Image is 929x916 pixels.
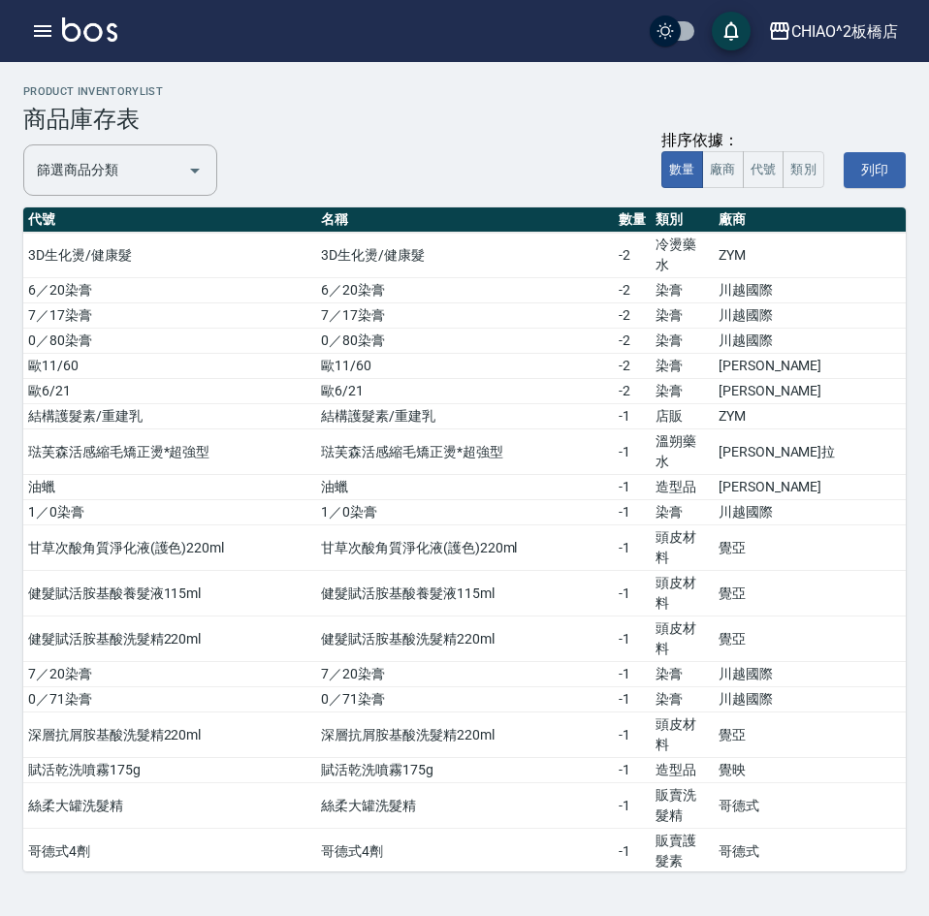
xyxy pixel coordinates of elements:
[714,687,906,712] td: 川越國際
[23,278,316,303] td: 6／20染膏
[614,525,651,571] td: -1
[651,329,714,354] td: 染膏
[783,151,824,189] button: 類別
[651,429,714,475] td: 溫朔藥水
[23,429,316,475] td: 琺芙森活感縮毛矯正燙*超強型
[316,278,613,303] td: 6／20染膏
[651,207,714,233] th: 類別
[712,12,751,50] button: save
[23,85,906,98] h2: product inventoryList
[614,571,651,616] td: -1
[23,354,316,379] td: 歐11/60
[316,525,613,571] td: 甘草次酸角質淨化液(護色)220ml
[714,475,906,500] td: [PERSON_NAME]
[714,329,906,354] td: 川越國際
[651,525,714,571] td: 頭皮材料
[316,687,613,712] td: 0／71染膏
[316,429,613,475] td: 琺芙森活感縮毛矯正燙*超強型
[23,616,316,662] td: 健髮賦活胺基酸洗髮精220ml
[23,303,316,329] td: 7／17染膏
[760,12,906,51] button: CHIAO^2板橋店
[651,233,714,278] td: 冷燙藥水
[714,525,906,571] td: 覺亞
[23,207,316,233] th: 代號
[316,233,613,278] td: 3D生化燙/健康髮
[651,475,714,500] td: 造型品
[23,329,316,354] td: 0／80染膏
[614,758,651,783] td: -1
[714,404,906,429] td: ZYM
[661,151,703,189] button: 數量
[316,207,613,233] th: 名稱
[23,233,316,278] td: 3D生化燙/健康髮
[316,829,613,874] td: 哥德式4劑
[714,278,906,303] td: 川越國際
[714,354,906,379] td: [PERSON_NAME]
[23,712,316,758] td: 深層抗屑胺基酸洗髮精220ml
[614,207,651,233] th: 數量
[651,783,714,829] td: 販賣洗髮精
[23,525,316,571] td: 甘草次酸角質淨化液(護色)220ml
[714,783,906,829] td: 哥德式
[614,712,651,758] td: -1
[714,712,906,758] td: 覺亞
[316,783,613,829] td: 絲柔大罐洗髮精
[714,500,906,525] td: 川越國際
[614,662,651,687] td: -1
[316,662,613,687] td: 7／20染膏
[714,571,906,616] td: 覺亞
[702,151,744,189] button: 廠商
[714,207,906,233] th: 廠商
[23,687,316,712] td: 0／71染膏
[614,233,651,278] td: -2
[651,687,714,712] td: 染膏
[316,571,613,616] td: 健髮賦活胺基酸養髮液115ml
[62,17,117,42] img: Logo
[651,379,714,404] td: 染膏
[316,712,613,758] td: 深層抗屑胺基酸洗髮精220ml
[651,571,714,616] td: 頭皮材料
[651,500,714,525] td: 染膏
[23,662,316,687] td: 7／20染膏
[316,329,613,354] td: 0／80染膏
[714,616,906,662] td: 覺亞
[614,278,651,303] td: -2
[651,758,714,783] td: 造型品
[316,475,613,500] td: 油蠟
[23,829,316,874] td: 哥德式4劑
[651,404,714,429] td: 店販
[614,404,651,429] td: -1
[316,616,613,662] td: 健髮賦活胺基酸洗髮精220ml
[614,329,651,354] td: -2
[614,379,651,404] td: -2
[651,712,714,758] td: 頭皮材料
[743,151,785,189] button: 代號
[316,758,613,783] td: 賦活乾洗噴霧175g
[651,662,714,687] td: 染膏
[614,429,651,475] td: -1
[844,152,906,188] button: 列印
[651,829,714,874] td: 販賣護髮素
[316,500,613,525] td: 1／0染膏
[651,616,714,662] td: 頭皮材料
[614,616,651,662] td: -1
[651,303,714,329] td: 染膏
[316,303,613,329] td: 7／17染膏
[714,233,906,278] td: ZYM
[714,758,906,783] td: 覺映
[23,571,316,616] td: 健髮賦活胺基酸養髮液115ml
[316,379,613,404] td: 歐6/21
[714,429,906,475] td: [PERSON_NAME]拉
[651,354,714,379] td: 染膏
[614,475,651,500] td: -1
[23,106,906,133] h3: 商品庫存表
[23,404,316,429] td: 結構護髮素/重建乳
[179,155,210,186] button: Open
[614,354,651,379] td: -2
[614,783,651,829] td: -1
[791,19,898,44] div: CHIAO^2板橋店
[614,829,651,874] td: -1
[714,379,906,404] td: [PERSON_NAME]
[614,687,651,712] td: -1
[23,475,316,500] td: 油蠟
